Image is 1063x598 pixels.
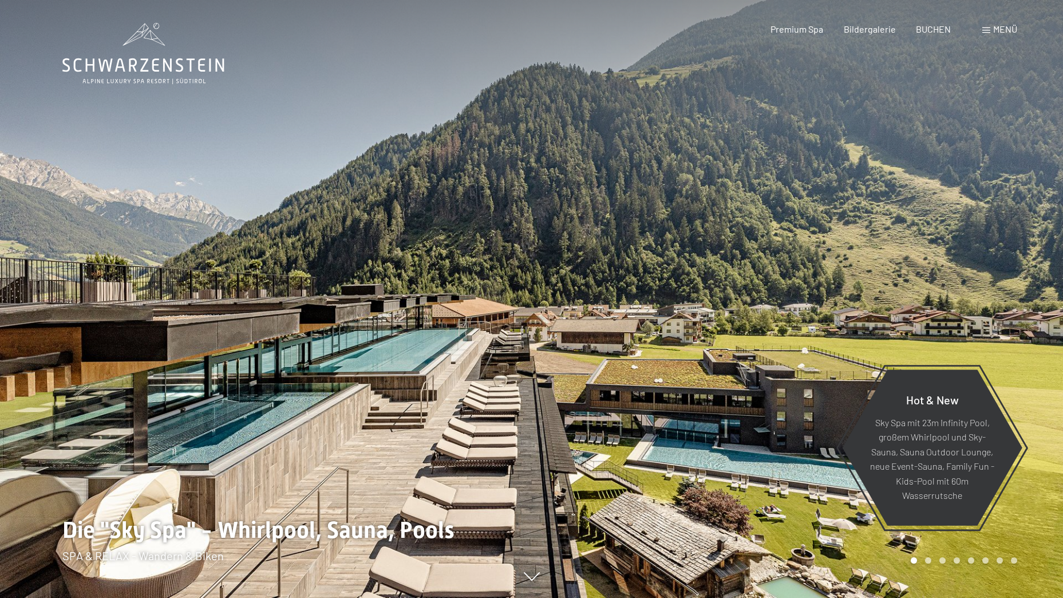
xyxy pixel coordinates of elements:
div: Carousel Page 8 [1011,557,1017,564]
p: Sky Spa mit 23m Infinity Pool, großem Whirlpool und Sky-Sauna, Sauna Outdoor Lounge, neue Event-S... [870,415,994,503]
div: Carousel Page 1 (Current Slide) [911,557,917,564]
a: BUCHEN [916,23,951,34]
div: Carousel Page 4 [954,557,960,564]
div: Carousel Page 3 [939,557,946,564]
span: Menü [993,23,1017,34]
a: Bildergalerie [844,23,896,34]
div: Carousel Page 6 [982,557,989,564]
div: Carousel Pagination [907,557,1017,564]
a: Premium Spa [770,23,823,34]
div: Carousel Page 5 [968,557,974,564]
div: Carousel Page 2 [925,557,931,564]
div: Carousel Page 7 [997,557,1003,564]
span: Hot & New [906,392,959,406]
a: Hot & New Sky Spa mit 23m Infinity Pool, großem Whirlpool und Sky-Sauna, Sauna Outdoor Lounge, ne... [841,369,1023,526]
